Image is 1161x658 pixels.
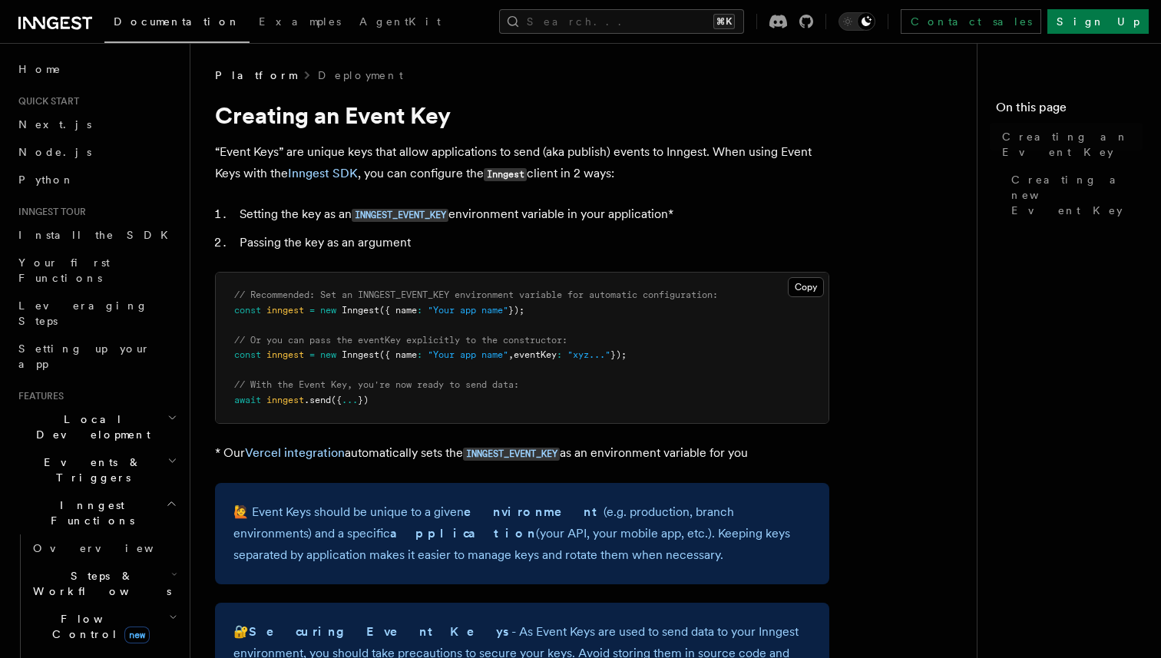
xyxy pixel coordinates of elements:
[12,55,180,83] a: Home
[234,335,567,346] span: // Or you can pass the eventKey explicitly to the constructor:
[464,504,604,519] strong: environment
[713,14,735,29] kbd: ⌘K
[417,305,422,316] span: :
[235,203,829,226] li: Setting the key as an environment variable in your application*
[250,5,350,41] a: Examples
[610,349,627,360] span: });
[358,395,369,405] span: })
[18,118,91,131] span: Next.js
[12,292,180,335] a: Leveraging Steps
[215,442,829,465] p: * Our automatically sets the as an environment variable for you
[309,349,315,360] span: =
[249,624,511,639] strong: Securing Event Keys
[27,611,169,642] span: Flow Control
[124,627,150,643] span: new
[12,455,167,485] span: Events & Triggers
[234,305,261,316] span: const
[350,5,450,41] a: AgentKit
[215,141,829,185] p: “Event Keys” are unique keys that allow applications to send (aka publish) events to Inngest. Whe...
[12,111,180,138] a: Next.js
[12,95,79,107] span: Quick start
[259,15,341,28] span: Examples
[234,289,718,300] span: // Recommended: Set an INNGEST_EVENT_KEY environment variable for automatic configuration:
[1047,9,1149,34] a: Sign Up
[996,98,1143,123] h4: On this page
[18,342,150,370] span: Setting up your app
[12,390,64,402] span: Features
[352,209,448,222] code: INNGEST_EVENT_KEY
[1005,166,1143,224] a: Creating a new Event Key
[484,168,527,181] code: Inngest
[27,605,180,648] button: Flow Controlnew
[27,562,180,605] button: Steps & Workflows
[18,61,61,77] span: Home
[33,542,191,554] span: Overview
[12,138,180,166] a: Node.js
[18,229,177,241] span: Install the SDK
[266,395,304,405] span: inngest
[359,15,441,28] span: AgentKit
[417,349,422,360] span: :
[514,349,557,360] span: eventKey
[234,395,261,405] span: await
[1011,172,1143,218] span: Creating a new Event Key
[288,166,358,180] a: Inngest SDK
[27,568,171,599] span: Steps & Workflows
[245,445,345,460] a: Vercel integration
[12,249,180,292] a: Your first Functions
[342,305,379,316] span: Inngest
[320,349,336,360] span: new
[331,395,342,405] span: ({
[266,305,304,316] span: inngest
[114,15,240,28] span: Documentation
[18,174,74,186] span: Python
[463,448,560,461] code: INNGEST_EVENT_KEY
[12,206,86,218] span: Inngest tour
[12,221,180,249] a: Install the SDK
[1002,129,1143,160] span: Creating an Event Key
[304,395,331,405] span: .send
[309,305,315,316] span: =
[233,501,811,566] p: 🙋 Event Keys should be unique to a given (e.g. production, branch environments) and a specific (y...
[499,9,744,34] button: Search...⌘K
[234,349,261,360] span: const
[12,335,180,378] a: Setting up your app
[567,349,610,360] span: "xyz..."
[379,349,417,360] span: ({ name
[428,349,508,360] span: "Your app name"
[12,491,180,534] button: Inngest Functions
[18,299,148,327] span: Leveraging Steps
[235,232,829,253] li: Passing the key as an argument
[463,445,560,460] a: INNGEST_EVENT_KEY
[215,101,829,129] h1: Creating an Event Key
[901,9,1041,34] a: Contact sales
[352,207,448,221] a: INNGEST_EVENT_KEY
[18,256,110,284] span: Your first Functions
[788,277,824,297] button: Copy
[12,405,180,448] button: Local Development
[12,448,180,491] button: Events & Triggers
[104,5,250,43] a: Documentation
[342,395,358,405] span: ...
[557,349,562,360] span: :
[996,123,1143,166] a: Creating an Event Key
[27,534,180,562] a: Overview
[508,349,514,360] span: ,
[266,349,304,360] span: inngest
[390,526,536,541] strong: application
[508,305,524,316] span: });
[18,146,91,158] span: Node.js
[342,349,379,360] span: Inngest
[215,68,296,83] span: Platform
[12,166,180,193] a: Python
[838,12,875,31] button: Toggle dark mode
[234,379,519,390] span: // With the Event Key, you're now ready to send data:
[320,305,336,316] span: new
[318,68,403,83] a: Deployment
[12,412,167,442] span: Local Development
[12,498,166,528] span: Inngest Functions
[428,305,508,316] span: "Your app name"
[379,305,417,316] span: ({ name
